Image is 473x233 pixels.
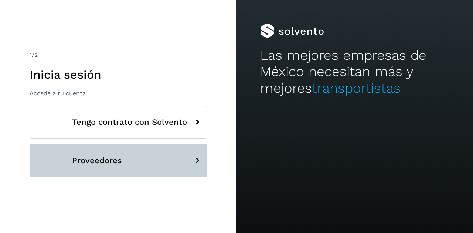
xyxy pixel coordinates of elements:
span: Tengo contrato con Solvento [72,118,187,127]
span: Proveedores [72,156,122,165]
span: 1 [30,51,32,58]
h2: Las mejores empresas de México necesitan más y mejores [260,47,449,96]
button: Tengo contrato con Solvento [30,106,207,139]
span: transportistas [312,80,401,96]
h1: Inicia sesión [30,68,207,82]
p: Accede a tu cuenta [30,90,207,97]
button: Proveedores [30,144,207,177]
div: /2 [30,51,207,59]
